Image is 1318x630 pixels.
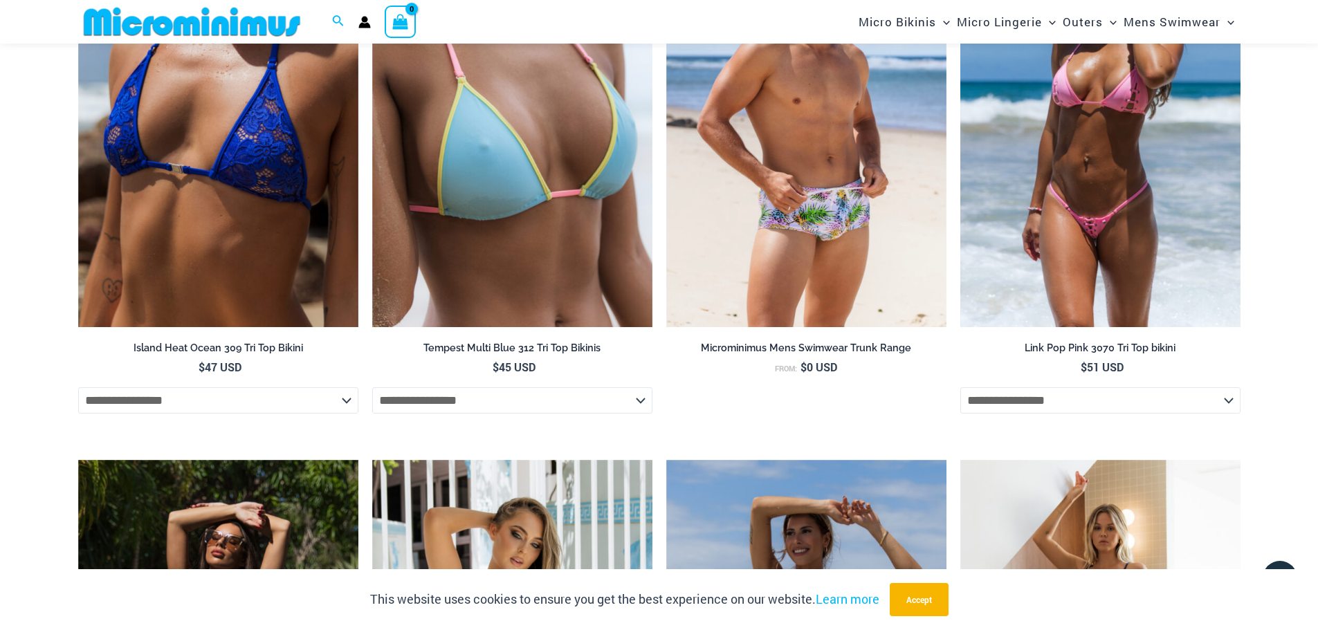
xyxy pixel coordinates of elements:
span: $ [1081,360,1087,374]
bdi: 47 USD [199,360,241,374]
bdi: 51 USD [1081,360,1124,374]
a: Account icon link [358,16,371,28]
a: Learn more [816,591,879,607]
span: $ [800,360,807,374]
span: $ [199,360,205,374]
a: OutersMenu ToggleMenu Toggle [1059,4,1120,39]
span: $ [493,360,499,374]
a: Microminimus Mens Swimwear Trunk Range [666,342,946,360]
p: This website uses cookies to ensure you get the best experience on our website. [370,589,879,610]
h2: Link Pop Pink 3070 Tri Top bikini [960,342,1241,355]
a: Tempest Multi Blue 312 Tri Top Bikinis [372,342,652,360]
a: View Shopping Cart, empty [385,6,417,37]
nav: Site Navigation [853,2,1241,41]
a: Link Pop Pink 3070 Tri Top bikini [960,342,1241,360]
span: Micro Bikinis [859,4,936,39]
h2: Tempest Multi Blue 312 Tri Top Bikinis [372,342,652,355]
h2: Microminimus Mens Swimwear Trunk Range [666,342,946,355]
img: MM SHOP LOGO FLAT [78,6,306,37]
bdi: 45 USD [493,360,536,374]
span: Micro Lingerie [957,4,1042,39]
span: Menu Toggle [1042,4,1056,39]
h2: Island Heat Ocean 309 Tri Top Bikini [78,342,358,355]
a: Micro BikinisMenu ToggleMenu Toggle [855,4,953,39]
a: Mens SwimwearMenu ToggleMenu Toggle [1120,4,1238,39]
a: Micro LingerieMenu ToggleMenu Toggle [953,4,1059,39]
bdi: 0 USD [800,360,837,374]
span: Menu Toggle [1103,4,1117,39]
span: Mens Swimwear [1124,4,1220,39]
span: From: [775,364,797,373]
button: Accept [890,583,949,616]
span: Menu Toggle [1220,4,1234,39]
span: Outers [1063,4,1103,39]
a: Search icon link [332,13,345,31]
a: Island Heat Ocean 309 Tri Top Bikini [78,342,358,360]
span: Menu Toggle [936,4,950,39]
